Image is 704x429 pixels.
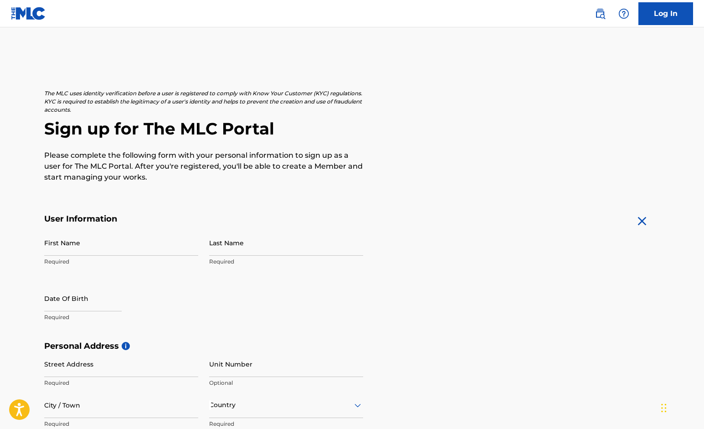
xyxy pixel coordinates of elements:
[209,379,363,387] p: Optional
[591,5,609,23] a: Public Search
[44,379,198,387] p: Required
[44,258,198,266] p: Required
[44,150,363,183] p: Please complete the following form with your personal information to sign up as a user for The ML...
[209,258,363,266] p: Required
[638,2,693,25] a: Log In
[44,341,660,351] h5: Personal Address
[44,214,363,224] h5: User Information
[635,214,649,228] img: close
[618,8,629,19] img: help
[44,313,198,321] p: Required
[44,420,198,428] p: Required
[615,5,633,23] div: Help
[11,7,46,20] img: MLC Logo
[595,8,606,19] img: search
[209,420,363,428] p: Required
[44,119,660,139] h2: Sign up for The MLC Portal
[661,394,667,422] div: Drag
[658,385,704,429] iframe: Chat Widget
[122,342,130,350] span: i
[44,89,363,114] p: The MLC uses identity verification before a user is registered to comply with Know Your Customer ...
